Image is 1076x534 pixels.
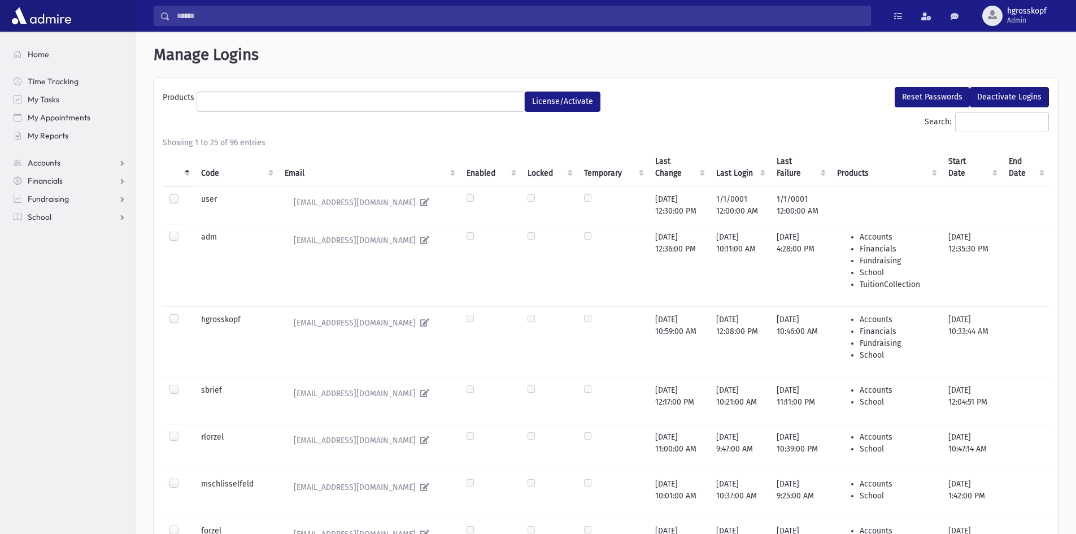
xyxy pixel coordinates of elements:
td: mschlisselfeld [194,471,278,518]
li: Accounts [860,384,935,396]
input: Search [170,6,870,26]
input: Search: [955,112,1049,132]
li: TuitionCollection [860,279,935,290]
button: Reset Passwords [895,87,970,107]
span: hgrosskopf [1007,7,1047,16]
td: [DATE] 10:59:00 AM [648,306,709,377]
td: 1/1/0001 12:00:00 AM [770,186,830,224]
td: [DATE] 11:11:00 PM [770,377,830,424]
td: sbrief [194,377,278,424]
li: Accounts [860,431,935,443]
td: adm [194,224,278,306]
th: Products : activate to sort column ascending [830,149,942,186]
a: School [5,208,135,226]
li: School [860,443,935,455]
td: [DATE] 10:37:00 AM [709,471,770,518]
td: user [194,186,278,224]
span: Financials [28,176,63,186]
td: [DATE] 10:46:00 AM [770,306,830,377]
th: Locked : activate to sort column ascending [521,149,578,186]
td: [DATE] 12:04:51 PM [942,377,1001,424]
label: Search: [925,112,1049,132]
span: My Appointments [28,112,90,123]
li: Accounts [860,231,935,243]
a: [EMAIL_ADDRESS][DOMAIN_NAME] [285,431,454,450]
a: Financials [5,172,135,190]
a: Home [5,45,135,63]
a: My Reports [5,127,135,145]
li: School [860,396,935,408]
li: Accounts [860,478,935,490]
div: Showing 1 to 25 of 96 entries [163,137,1049,149]
li: Fundraising [860,337,935,349]
li: Fundraising [860,255,935,267]
td: 1/1/0001 12:00:00 AM [709,186,770,224]
th: Code : activate to sort column ascending [194,149,278,186]
li: Accounts [860,314,935,325]
span: My Tasks [28,94,59,105]
span: Fundraising [28,194,69,204]
td: [DATE] 10:11:00 AM [709,224,770,306]
td: rlorzel [194,424,278,471]
li: School [860,349,935,361]
a: [EMAIL_ADDRESS][DOMAIN_NAME] [285,231,454,250]
h1: Manage Logins [154,45,1058,64]
a: [EMAIL_ADDRESS][DOMAIN_NAME] [285,314,454,332]
td: [DATE] 1:42:00 PM [942,471,1001,518]
th: Last Login : activate to sort column ascending [709,149,770,186]
span: School [28,212,51,222]
a: Fundraising [5,190,135,208]
span: Admin [1007,16,1047,25]
span: Time Tracking [28,76,79,86]
th: Email : activate to sort column ascending [278,149,460,186]
td: [DATE] 9:25:00 AM [770,471,830,518]
span: Accounts [28,158,60,168]
a: [EMAIL_ADDRESS][DOMAIN_NAME] [285,193,454,212]
td: [DATE] 10:33:44 AM [942,306,1001,377]
li: School [860,490,935,502]
th: Temporary : activate to sort column ascending [577,149,648,186]
td: [DATE] 12:35:30 PM [942,224,1001,306]
td: [DATE] 9:47:00 AM [709,424,770,471]
img: AdmirePro [9,5,74,27]
span: My Reports [28,131,68,141]
td: hgrosskopf [194,306,278,377]
td: [DATE] 12:36:00 PM [648,224,709,306]
li: School [860,267,935,279]
li: Financials [860,325,935,337]
td: [DATE] 12:17:00 PM [648,377,709,424]
th: Last Failure : activate to sort column ascending [770,149,830,186]
th: Enabled : activate to sort column ascending [460,149,521,186]
td: [DATE] 4:28:00 PM [770,224,830,306]
td: [DATE] 12:08:00 PM [709,306,770,377]
th: End Date : activate to sort column ascending [1002,149,1049,186]
button: License/Activate [525,92,600,112]
th: Start Date : activate to sort column ascending [942,149,1001,186]
li: Financials [860,243,935,255]
td: [DATE] 12:30:00 PM [648,186,709,224]
a: [EMAIL_ADDRESS][DOMAIN_NAME] [285,478,454,497]
a: My Tasks [5,90,135,108]
td: [DATE] 10:47:14 AM [942,424,1001,471]
a: Time Tracking [5,72,135,90]
a: Accounts [5,154,135,172]
span: Home [28,49,49,59]
button: Deactivate Logins [970,87,1049,107]
th: Last Change : activate to sort column ascending [648,149,709,186]
td: [DATE] 10:39:00 PM [770,424,830,471]
label: Products [163,92,197,107]
a: [EMAIL_ADDRESS][DOMAIN_NAME] [285,384,454,403]
td: [DATE] 10:01:00 AM [648,471,709,518]
td: [DATE] 11:00:00 AM [648,424,709,471]
th: : activate to sort column descending [163,149,194,186]
a: My Appointments [5,108,135,127]
td: [DATE] 10:21:00 AM [709,377,770,424]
